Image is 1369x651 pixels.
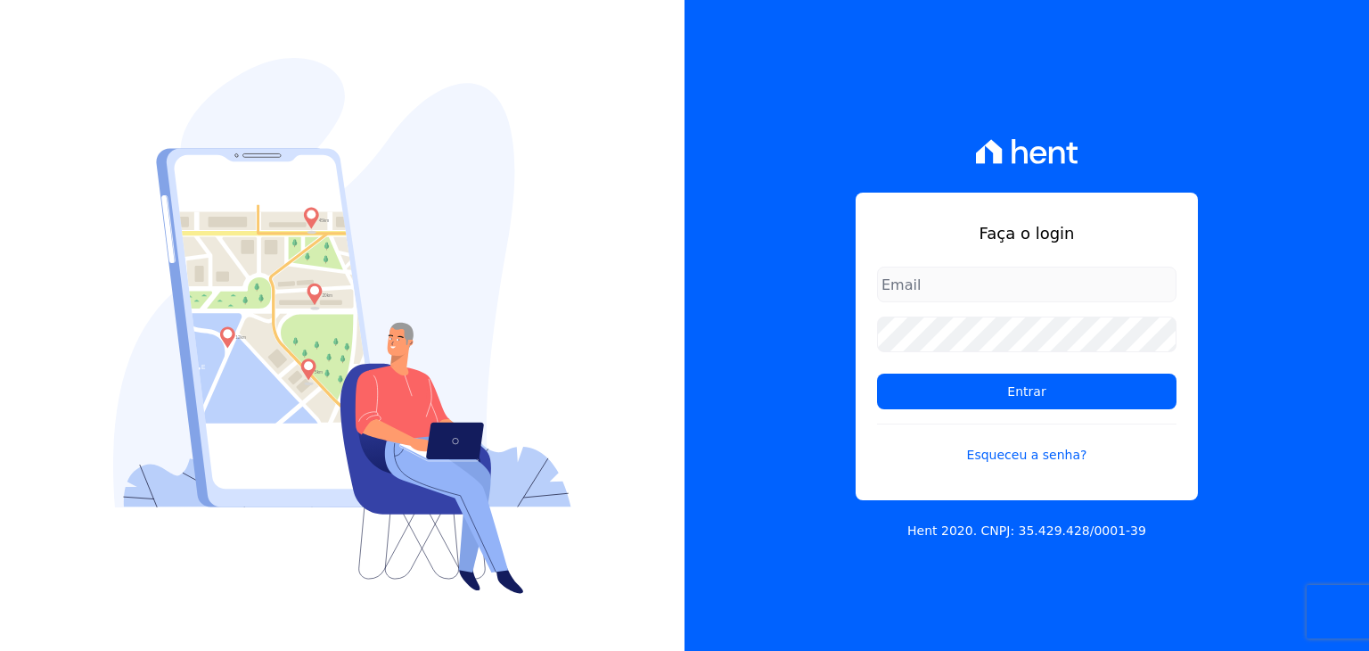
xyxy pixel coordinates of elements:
[113,58,571,594] img: Login
[877,221,1176,245] h1: Faça o login
[877,267,1176,302] input: Email
[907,522,1146,540] p: Hent 2020. CNPJ: 35.429.428/0001-39
[877,374,1176,409] input: Entrar
[877,424,1176,465] a: Esqueceu a senha?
